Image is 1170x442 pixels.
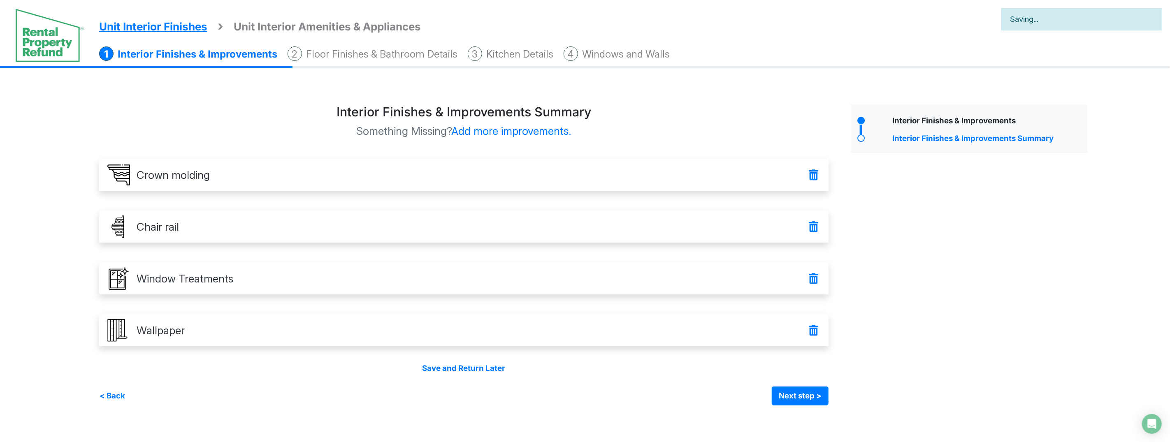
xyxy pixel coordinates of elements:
[137,219,179,235] p: Chair rail
[99,104,829,119] h3: Interior Finishes & Improvements Summary
[137,167,210,183] p: Crown molding
[468,46,553,62] li: Kitchen Details
[99,386,125,405] button: < Back
[99,46,277,62] li: Interior Finishes & Improvements
[422,363,506,373] a: Save and Return Later
[107,319,130,342] img: wallpaper.png
[288,46,457,62] li: Floor Finishes & Bathroom Details
[137,322,185,338] p: Wallpaper
[564,46,670,62] li: Windows and Walls
[107,164,130,186] img: crown-molding.png
[891,133,1088,146] div: Interior Finishes & Improvements Summary
[137,271,233,287] p: Window Treatments
[107,215,130,238] img: Chair_Rail.png
[15,8,84,62] img: spp logo
[772,386,829,405] button: Next step >
[107,267,130,290] img: window-treatments_lyQzTDc.png
[234,20,421,33] span: Unit Interior Amenities & Appliances
[1010,14,1153,25] span: Saving...
[1142,414,1162,434] div: Open Intercom Messenger
[99,123,829,139] p: Something Missing?
[99,20,207,33] span: Unit Interior Finishes
[891,115,1088,129] div: Interior Finishes & Improvements
[451,125,571,137] span: Add more improvements.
